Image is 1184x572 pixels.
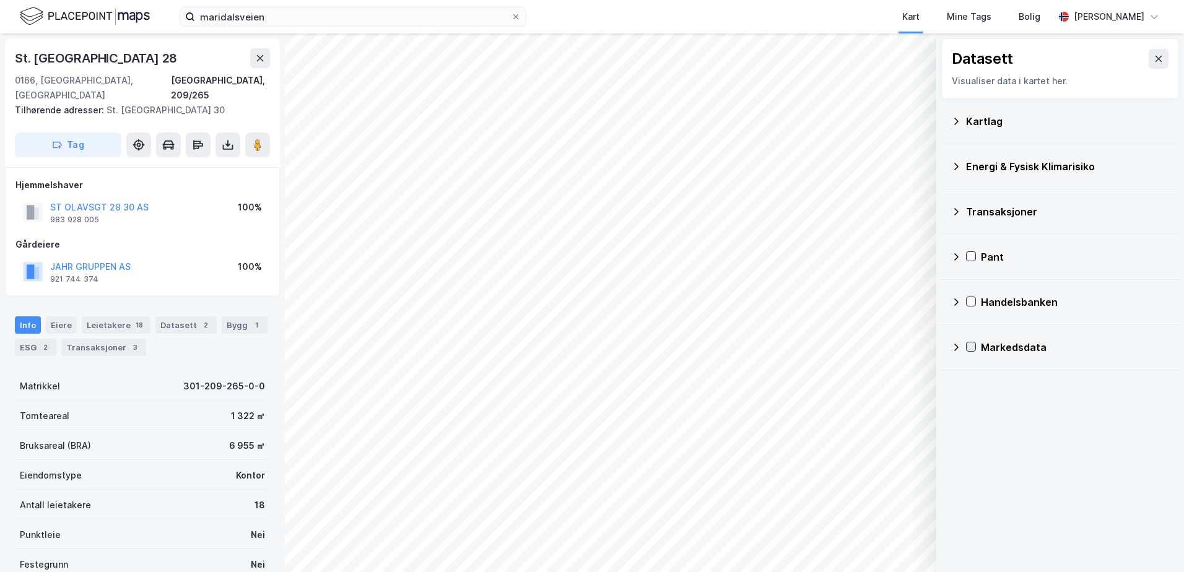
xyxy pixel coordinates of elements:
div: 18 [255,498,265,513]
div: Nei [251,557,265,572]
img: logo.f888ab2527a4732fd821a326f86c7f29.svg [20,6,150,27]
div: 1 322 ㎡ [231,409,265,423]
div: [PERSON_NAME] [1074,9,1144,24]
div: Kontrollprogram for chat [1122,513,1184,572]
div: Gårdeiere [15,237,269,252]
input: Søk på adresse, matrikkel, gårdeiere, leietakere eller personer [195,7,511,26]
div: Tomteareal [20,409,69,423]
div: Eiendomstype [20,468,82,483]
div: Pant [981,249,1169,264]
div: Kartlag [966,114,1169,129]
div: Nei [251,527,265,542]
div: 2 [199,319,212,331]
div: Handelsbanken [981,295,1169,310]
div: Bruksareal (BRA) [20,438,91,453]
div: Markedsdata [981,340,1169,355]
div: ESG [15,339,56,356]
div: Visualiser data i kartet her. [952,74,1169,89]
div: Matrikkel [20,379,60,394]
div: Energi & Fysisk Klimarisiko [966,159,1169,174]
div: 2 [39,341,51,353]
div: Punktleie [20,527,61,542]
iframe: Chat Widget [1122,513,1184,572]
div: 921 744 374 [50,274,98,284]
span: Tilhørende adresser: [15,105,107,115]
div: St. [GEOGRAPHIC_DATA] 28 [15,48,180,68]
div: 6 955 ㎡ [229,438,265,453]
div: Leietakere [82,316,150,334]
button: Tag [15,132,121,157]
div: 3 [129,341,141,353]
div: Bolig [1019,9,1040,24]
div: [GEOGRAPHIC_DATA], 209/265 [171,73,270,103]
div: 1 [250,319,263,331]
div: Hjemmelshaver [15,178,269,193]
div: Info [15,316,41,334]
div: 18 [133,319,146,331]
div: 100% [238,259,262,274]
div: Bygg [222,316,268,334]
div: Kart [902,9,920,24]
div: Datasett [155,316,217,334]
div: Transaksjoner [966,204,1169,219]
div: Datasett [952,49,1013,69]
div: 100% [238,200,262,215]
div: 0166, [GEOGRAPHIC_DATA], [GEOGRAPHIC_DATA] [15,73,171,103]
div: 301-209-265-0-0 [183,379,265,394]
div: Mine Tags [947,9,991,24]
div: Eiere [46,316,77,334]
div: Festegrunn [20,557,68,572]
div: St. [GEOGRAPHIC_DATA] 30 [15,103,260,118]
div: Kontor [236,468,265,483]
div: Transaksjoner [61,339,146,356]
div: 983 928 005 [50,215,99,225]
div: Antall leietakere [20,498,91,513]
